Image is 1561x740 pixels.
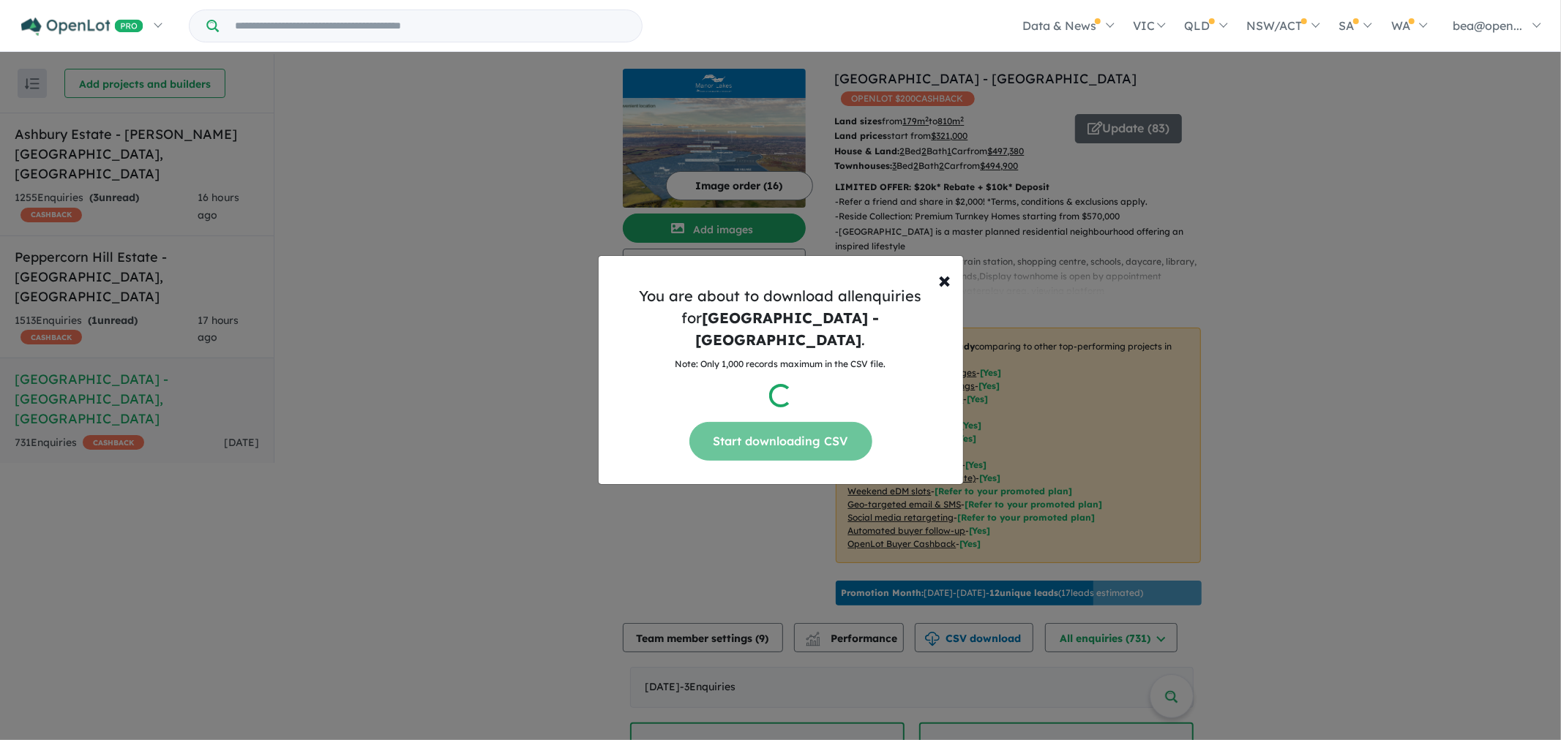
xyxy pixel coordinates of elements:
[222,10,639,42] input: Try estate name, suburb, builder or developer
[1453,18,1522,33] span: bea@open...
[610,285,951,351] h5: You are about to download all enquiries for .
[696,309,880,349] strong: [GEOGRAPHIC_DATA] - [GEOGRAPHIC_DATA]
[21,18,143,36] img: Openlot PRO Logo White
[610,357,951,371] p: Note: Only 1,000 records maximum in the CSV file.
[939,265,951,294] span: ×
